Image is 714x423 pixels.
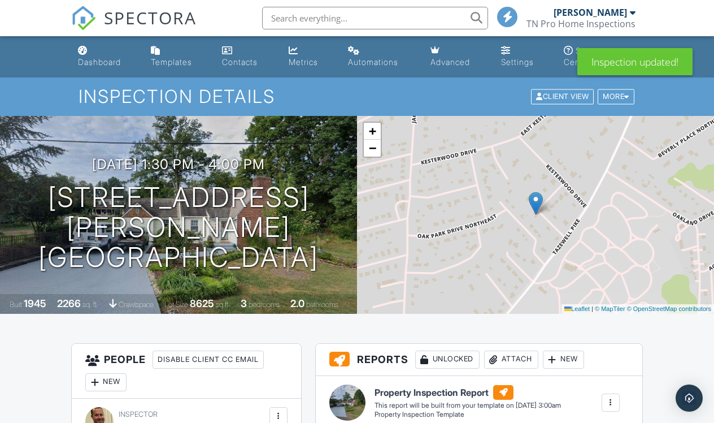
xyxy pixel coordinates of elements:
[375,410,561,420] div: Property Inspection Template
[598,89,634,105] div: More
[104,6,197,29] span: SPECTORA
[57,297,81,309] div: 2266
[222,57,258,67] div: Contacts
[529,192,543,215] img: Marker
[284,41,334,73] a: Metrics
[217,41,275,73] a: Contacts
[153,351,264,369] div: Disable Client CC Email
[262,7,488,29] input: Search everything...
[190,297,214,309] div: 8625
[564,305,590,312] a: Leaflet
[369,141,376,155] span: −
[78,57,121,67] div: Dashboard
[484,351,538,369] div: Attach
[119,300,154,309] span: crawlspace
[543,351,584,369] div: New
[577,48,693,75] div: Inspection updated!
[375,385,561,400] h6: Property Inspection Report
[289,57,318,67] div: Metrics
[249,300,280,309] span: bedrooms
[497,41,550,73] a: Settings
[119,410,158,418] span: Inspector
[531,89,594,105] div: Client View
[146,41,208,73] a: Templates
[79,87,635,106] h1: Inspection Details
[72,344,301,399] h3: People
[501,57,534,67] div: Settings
[627,305,711,312] a: © OpenStreetMap contributors
[348,57,398,67] div: Automations
[595,305,625,312] a: © MapTiler
[241,297,247,309] div: 3
[85,373,127,391] div: New
[426,41,487,73] a: Advanced
[71,6,96,31] img: The Best Home Inspection Software - Spectora
[73,41,137,73] a: Dashboard
[415,351,480,369] div: Unlocked
[526,18,635,29] div: TN Pro Home Inspections
[364,123,381,140] a: Zoom in
[559,41,641,73] a: Support Center
[151,57,192,67] div: Templates
[92,157,265,172] h3: [DATE] 1:30 pm - 4:00 pm
[375,401,561,410] div: This report will be built from your template on [DATE] 3:00am
[369,124,376,138] span: +
[24,297,46,309] div: 1945
[216,300,230,309] span: sq.ft.
[316,344,642,376] h3: Reports
[306,300,338,309] span: bathrooms
[676,385,703,412] div: Open Intercom Messenger
[530,92,597,100] a: Client View
[10,300,22,309] span: Built
[164,300,188,309] span: Lot Size
[18,183,339,272] h1: [STREET_ADDRESS][PERSON_NAME] [GEOGRAPHIC_DATA]
[290,297,304,309] div: 2.0
[82,300,98,309] span: sq. ft.
[430,57,470,67] div: Advanced
[71,15,197,39] a: SPECTORA
[343,41,417,73] a: Automations (Basic)
[554,7,627,18] div: [PERSON_NAME]
[364,140,381,157] a: Zoom out
[591,305,593,312] span: |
